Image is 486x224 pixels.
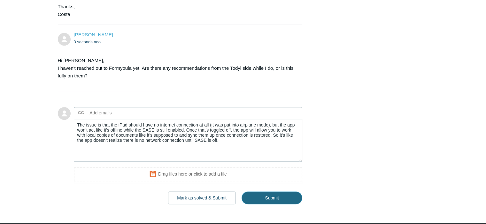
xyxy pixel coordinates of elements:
[74,32,113,37] a: [PERSON_NAME]
[242,191,302,204] input: Submit
[74,119,303,162] textarea: Add your reply
[87,108,156,118] input: Add emails
[74,32,113,37] span: Tyler Gachassin
[168,191,235,204] button: Mark as solved & Submit
[78,108,84,118] label: CC
[74,40,101,44] time: 09/11/2025, 08:48
[58,57,296,80] p: Hi [PERSON_NAME], I haven't reached out to Formyoula yet. Are there any recommendations from the ...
